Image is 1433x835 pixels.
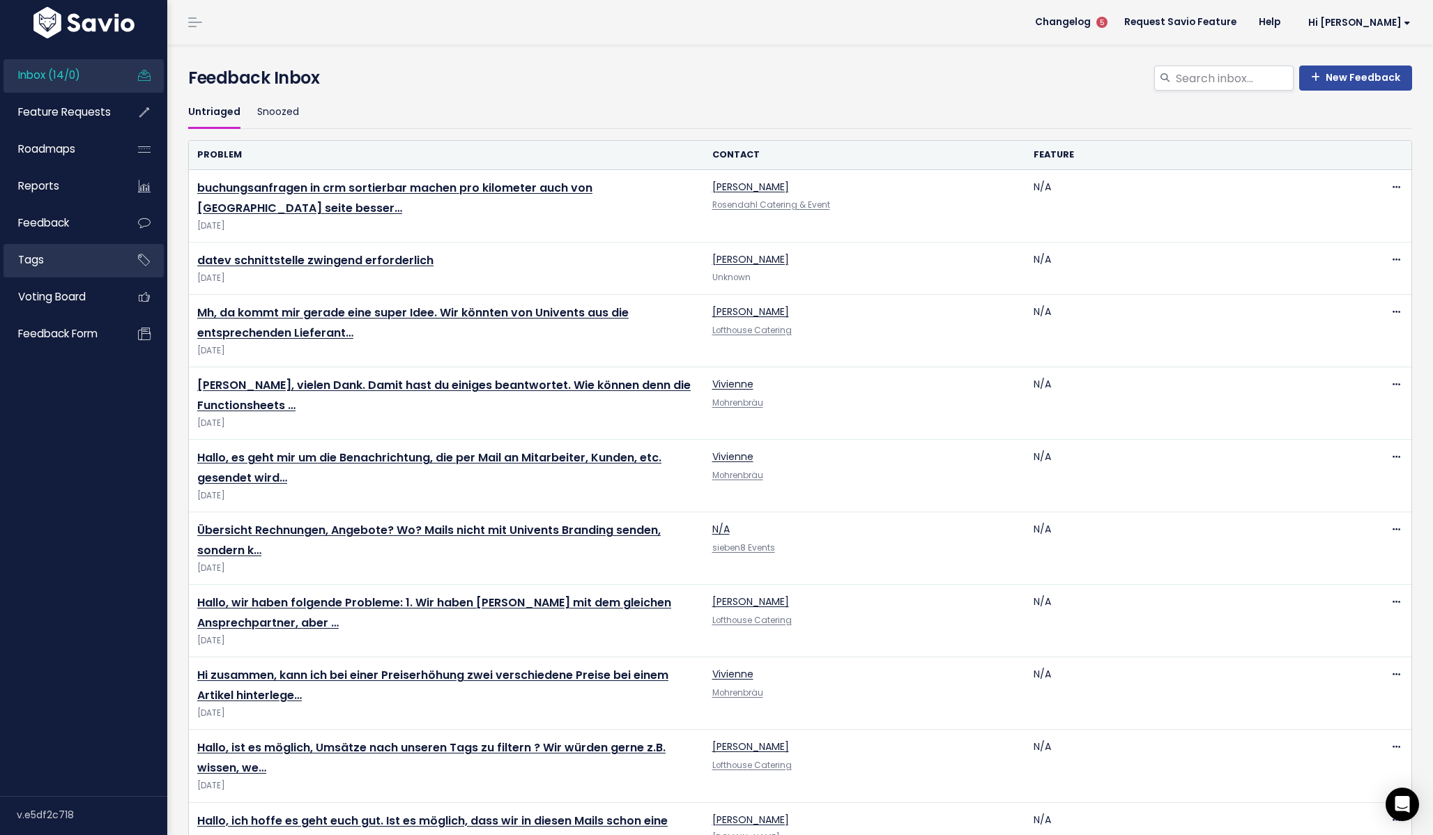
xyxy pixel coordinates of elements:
a: Lofthouse Catering [712,325,792,336]
div: v.e5df2c718 [17,797,167,833]
a: Hi zusammen, kann ich bei einer Preiserhöhung zwei verschiedene Preise bei einem Artikel hinterlege… [197,667,668,703]
span: [DATE] [197,219,696,233]
td: N/A [1025,170,1347,243]
a: datev schnittstelle zwingend erforderlich [197,252,434,268]
input: Search inbox... [1174,66,1294,91]
span: Unknown [712,272,751,283]
span: [DATE] [197,271,696,286]
td: N/A [1025,512,1347,585]
a: Lofthouse Catering [712,760,792,771]
span: [DATE] [197,706,696,721]
a: [PERSON_NAME] [712,252,789,266]
a: Tags [3,244,116,276]
span: [DATE] [197,634,696,648]
a: [PERSON_NAME], vielen Dank. Damit hast du einiges beantwortet. Wie können denn die Functionsheets … [197,377,691,413]
a: Snoozed [257,96,299,129]
a: Untriaged [188,96,240,129]
a: Mohrenbräu [712,470,763,481]
span: [DATE] [197,779,696,793]
a: [PERSON_NAME] [712,180,789,194]
a: Vivienne [712,450,753,464]
a: Feature Requests [3,96,116,128]
a: Help [1248,12,1292,33]
a: Feedback form [3,318,116,350]
h4: Feedback Inbox [188,66,1412,91]
a: Hallo, ist es möglich, Umsätze nach unseren Tags zu filtern ? Wir würden gerne z.B. wissen, we… [197,740,666,776]
span: Roadmaps [18,141,75,156]
span: Hi [PERSON_NAME] [1308,17,1411,28]
td: N/A [1025,295,1347,367]
a: Mh, da kommt mir gerade eine super Idee. Wir könnten von Univents aus die entsprechenden Lieferant… [197,305,629,341]
a: [PERSON_NAME] [712,740,789,753]
a: [PERSON_NAME] [712,305,789,319]
span: Inbox (14/0) [18,68,80,82]
span: [DATE] [197,489,696,503]
span: [DATE] [197,561,696,576]
a: sieben8 Events [712,542,775,553]
a: Vivienne [712,377,753,391]
a: Reports [3,170,116,202]
span: Tags [18,252,44,267]
span: Feedback [18,215,69,230]
div: Open Intercom Messenger [1386,788,1419,821]
th: Contact [704,141,1026,169]
a: Mohrenbräu [712,397,763,408]
td: N/A [1025,730,1347,802]
a: Mohrenbräu [712,687,763,698]
a: Rosendahl Catering & Event [712,199,830,210]
span: Voting Board [18,289,86,304]
td: N/A [1025,243,1347,295]
a: buchungsanfragen in crm sortierbar machen pro kilometer auch von [GEOGRAPHIC_DATA] seite besser… [197,180,592,216]
span: Reports [18,178,59,193]
td: N/A [1025,585,1347,657]
a: Hallo, es geht mir um die Benachrichtung, die per Mail an Mitarbeiter, Kunden, etc. gesendet wird… [197,450,661,486]
a: New Feedback [1299,66,1412,91]
a: Hallo, wir haben folgende Probleme: 1. Wir haben [PERSON_NAME] mit dem gleichen Ansprechpartner, ... [197,595,671,631]
span: [DATE] [197,416,696,431]
td: N/A [1025,367,1347,440]
span: Changelog [1035,17,1091,27]
a: Request Savio Feature [1113,12,1248,33]
th: Feature [1025,141,1347,169]
span: [DATE] [197,344,696,358]
span: Feedback form [18,326,98,341]
a: Inbox (14/0) [3,59,116,91]
ul: Filter feature requests [188,96,1412,129]
a: Hi [PERSON_NAME] [1292,12,1422,33]
a: N/A [712,522,730,536]
a: [PERSON_NAME] [712,595,789,608]
a: Feedback [3,207,116,239]
img: logo-white.9d6f32f41409.svg [30,7,138,38]
a: Roadmaps [3,133,116,165]
td: N/A [1025,440,1347,512]
span: Feature Requests [18,105,111,119]
th: Problem [189,141,704,169]
a: Voting Board [3,281,116,313]
span: 5 [1096,17,1108,28]
a: [PERSON_NAME] [712,813,789,827]
a: Lofthouse Catering [712,615,792,626]
a: Übersicht Rechnungen, Angebote? Wo? Mails nicht mit Univents Branding senden, sondern k… [197,522,661,558]
a: Vivienne [712,667,753,681]
td: N/A [1025,657,1347,730]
